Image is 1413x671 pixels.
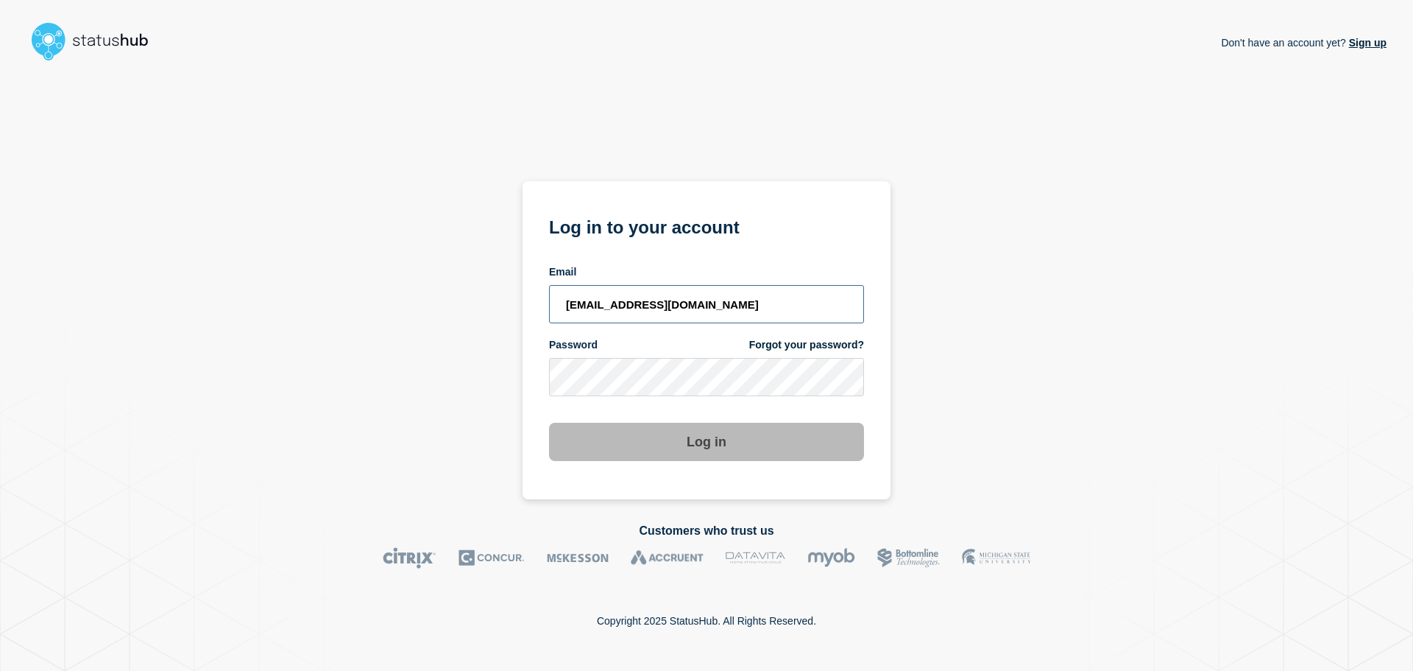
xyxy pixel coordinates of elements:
img: StatusHub logo [26,18,166,65]
span: Email [549,265,576,279]
a: Sign up [1346,37,1387,49]
input: password input [549,358,864,396]
h1: Log in to your account [549,212,864,239]
p: Copyright 2025 StatusHub. All Rights Reserved. [597,615,816,627]
img: McKesson logo [547,547,609,569]
img: Bottomline logo [877,547,940,569]
img: Concur logo [458,547,525,569]
h2: Customers who trust us [26,524,1387,538]
span: Password [549,338,598,352]
button: Log in [549,423,864,461]
img: DataVita logo [726,547,785,569]
img: Accruent logo [631,547,704,569]
p: Don't have an account yet? [1221,25,1387,60]
a: Forgot your password? [749,338,864,352]
input: email input [549,285,864,323]
img: MSU logo [962,547,1030,569]
img: Citrix logo [383,547,436,569]
img: myob logo [807,547,855,569]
